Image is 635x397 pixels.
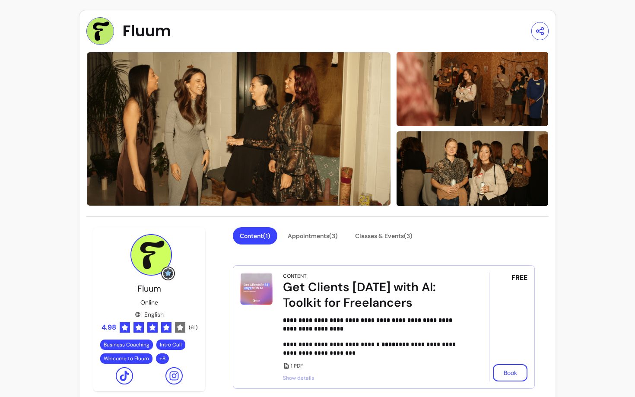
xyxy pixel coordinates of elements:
img: Provider image [86,17,114,45]
img: Get Clients in 14 Days with AI: Toolkit for Freelancers [240,273,273,305]
span: Fluum [123,22,171,40]
button: Appointments(3) [281,227,345,245]
button: Classes & Events(3) [348,227,419,245]
div: FREE [489,273,527,381]
div: Get Clients [DATE] with AI: Toolkit for Freelancers [283,279,465,311]
span: Show details [283,375,465,381]
div: 1 PDF [283,362,465,369]
span: Intro Call [160,341,182,348]
span: Business Coaching [104,341,149,348]
span: Welcome to Fluum [104,355,149,362]
span: 4.98 [102,322,116,333]
img: image-1 [396,51,549,127]
div: English [135,310,164,319]
span: + 8 [158,355,167,362]
div: Content [283,273,307,279]
span: Fluum [137,283,161,294]
img: Grow [163,268,173,279]
img: Provider image [130,234,172,276]
p: Online [140,298,158,307]
img: image-0 [86,52,391,206]
span: ( 61 ) [189,324,197,331]
button: Book [493,364,527,381]
img: image-2 [396,130,549,207]
button: Content(1) [233,227,277,245]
